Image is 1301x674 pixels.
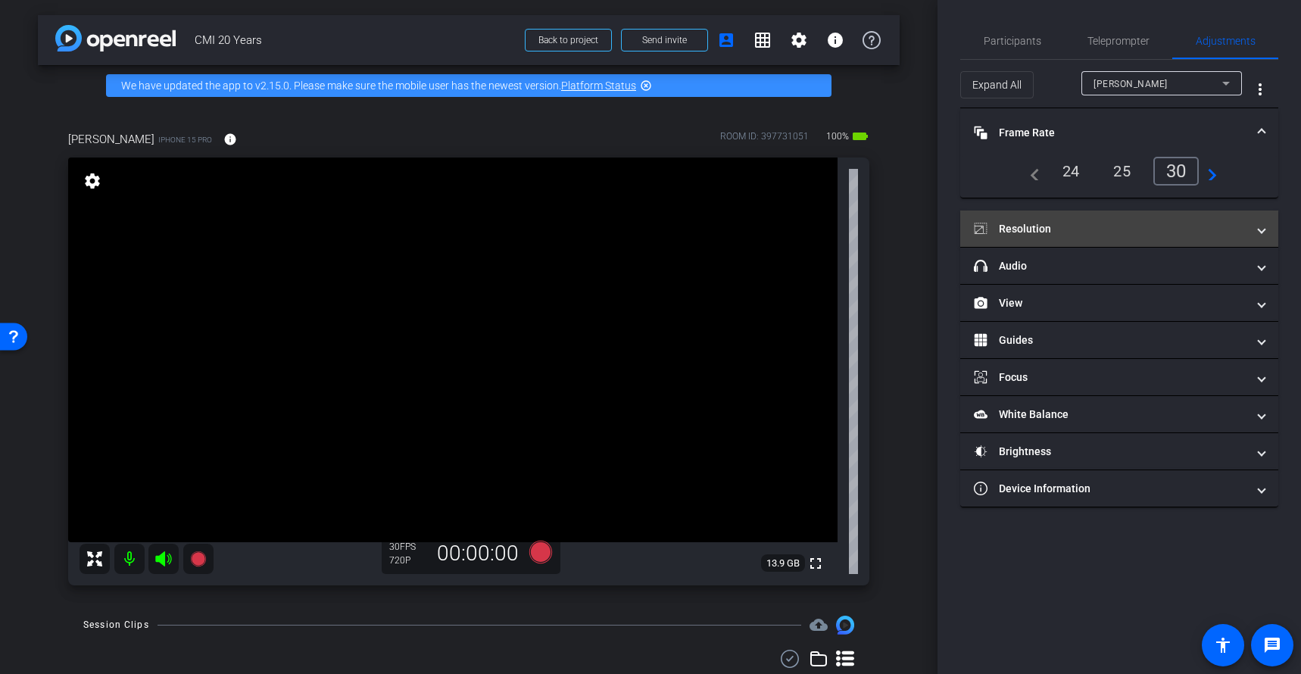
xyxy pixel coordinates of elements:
mat-panel-title: Focus [974,370,1246,385]
mat-icon: navigate_next [1199,162,1217,180]
div: We have updated the app to v2.15.0. Please make sure the mobile user has the newest version. [106,74,831,97]
div: ROOM ID: 397731051 [720,129,809,151]
mat-expansion-panel-header: Guides [960,322,1278,358]
span: Send invite [642,34,687,46]
mat-expansion-panel-header: Focus [960,359,1278,395]
span: 13.9 GB [761,554,805,573]
mat-icon: fullscreen [806,554,825,573]
mat-icon: settings [82,172,103,190]
mat-icon: info [223,133,237,146]
mat-icon: more_vert [1251,80,1269,98]
a: Platform Status [561,80,636,92]
mat-panel-title: Frame Rate [974,125,1246,141]
mat-panel-title: Device Information [974,481,1246,497]
mat-panel-title: Guides [974,332,1246,348]
div: 24 [1051,158,1091,184]
mat-icon: grid_on [753,31,772,49]
span: CMI 20 Years [195,25,516,55]
span: Expand All [972,70,1022,99]
div: 00:00:00 [427,541,529,566]
mat-expansion-panel-header: Brightness [960,433,1278,470]
mat-expansion-panel-header: White Balance [960,396,1278,432]
mat-expansion-panel-header: Audio [960,248,1278,284]
div: 30 [1153,157,1200,186]
mat-panel-title: View [974,295,1246,311]
mat-expansion-panel-header: View [960,285,1278,321]
span: iPhone 15 Pro [158,134,212,145]
div: Frame Rate [960,157,1278,198]
mat-panel-title: White Balance [974,407,1246,423]
div: Session Clips [83,617,149,632]
mat-icon: account_box [717,31,735,49]
button: Expand All [960,71,1034,98]
button: Send invite [621,29,708,51]
mat-icon: battery_std [851,127,869,145]
mat-expansion-panel-header: Resolution [960,211,1278,247]
img: app-logo [55,25,176,51]
mat-expansion-panel-header: Frame Rate [960,108,1278,157]
span: Adjustments [1196,36,1256,46]
mat-icon: accessibility [1214,636,1232,654]
mat-icon: message [1263,636,1281,654]
mat-panel-title: Audio [974,258,1246,274]
span: [PERSON_NAME] [1094,79,1168,89]
span: FPS [400,541,416,552]
div: 720P [389,554,427,566]
mat-icon: cloud_upload [810,616,828,634]
mat-icon: highlight_off [640,80,652,92]
span: 100% [824,124,851,148]
span: [PERSON_NAME] [68,131,154,148]
button: More Options for Adjustments Panel [1242,71,1278,108]
span: Back to project [538,35,598,45]
button: Back to project [525,29,612,51]
mat-icon: navigate_before [1022,162,1040,180]
mat-panel-title: Resolution [974,221,1246,237]
mat-icon: settings [790,31,808,49]
span: Participants [984,36,1041,46]
mat-expansion-panel-header: Device Information [960,470,1278,507]
span: Destinations for your clips [810,616,828,634]
div: 30 [389,541,427,553]
mat-icon: info [826,31,844,49]
mat-panel-title: Brightness [974,444,1246,460]
span: Teleprompter [1087,36,1150,46]
div: 25 [1102,158,1142,184]
img: Session clips [836,616,854,634]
